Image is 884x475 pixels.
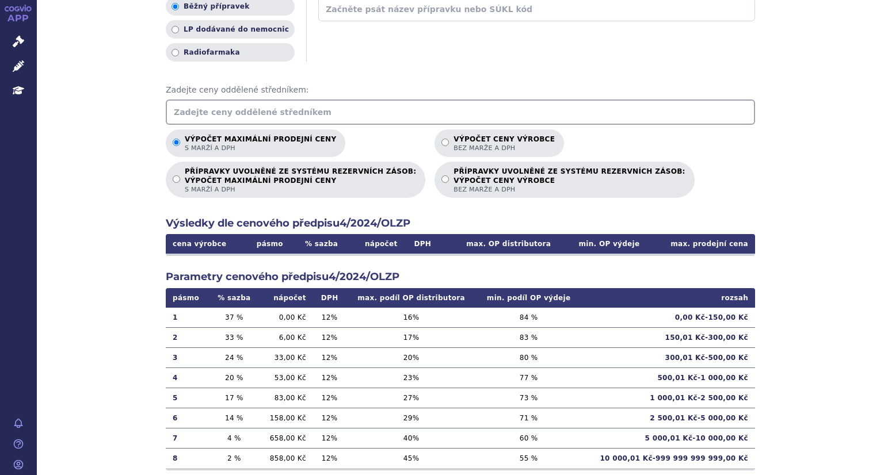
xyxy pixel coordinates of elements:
td: 5 000,01 Kč - 10 000,00 Kč [581,428,755,448]
th: nápočet [259,288,313,308]
td: 17 % [209,388,259,408]
input: Radiofarmaka [172,49,179,56]
span: bez marže a DPH [454,144,555,152]
th: max. prodejní cena [646,234,755,254]
td: 71 % [477,408,581,428]
td: 53,00 Kč [259,367,313,388]
td: 2 [166,327,209,347]
td: 12 % [313,347,346,367]
span: s marží a DPH [185,144,336,152]
td: 12 % [313,388,346,408]
td: 80 % [477,347,581,367]
th: pásmo [246,234,294,254]
td: 55 % [477,448,581,468]
td: 45 % [346,448,476,468]
h2: Parametry cenového předpisu 4/2024/OLZP [166,270,755,284]
td: 4 [166,367,209,388]
td: 33 % [209,327,259,347]
td: 60 % [477,428,581,448]
h2: Výsledky dle cenového předpisu 4/2024/OLZP [166,216,755,231]
td: 77 % [477,367,581,388]
td: 1 [166,308,209,328]
span: bez marže a DPH [454,185,685,194]
span: s marží a DPH [185,185,416,194]
th: DPH [313,288,346,308]
th: % sazba [209,288,259,308]
td: 3 [166,347,209,367]
td: 37 % [209,308,259,328]
td: 20 % [209,367,259,388]
p: PŘÍPRAVKY UVOLNĚNÉ ZE SYSTÉMU REZERVNÍCH ZÁSOB: [454,167,685,194]
td: 23 % [346,367,476,388]
th: max. OP distributora [441,234,558,254]
td: 14 % [209,408,259,428]
th: nápočet [349,234,405,254]
input: Výpočet ceny výrobcebez marže a DPH [441,139,449,146]
input: Běžný přípravek [172,3,179,10]
td: 158,00 Kč [259,408,313,428]
td: 20 % [346,347,476,367]
td: 24 % [209,347,259,367]
p: Výpočet maximální prodejní ceny [185,135,336,152]
td: 8 [166,448,209,468]
td: 73 % [477,388,581,408]
input: PŘÍPRAVKY UVOLNĚNÉ ZE SYSTÉMU REZERVNÍCH ZÁSOB:VÝPOČET CENY VÝROBCEbez marže a DPH [441,175,449,183]
td: 12 % [313,367,346,388]
td: 83 % [477,327,581,347]
input: PŘÍPRAVKY UVOLNĚNÉ ZE SYSTÉMU REZERVNÍCH ZÁSOB:VÝPOČET MAXIMÁLNÍ PRODEJNÍ CENYs marží a DPH [173,175,180,183]
td: 10 000,01 Kč - 999 999 999 999,00 Kč [581,448,755,468]
th: DPH [405,234,441,254]
td: 858,00 Kč [259,448,313,468]
td: 29 % [346,408,476,428]
td: 6,00 Kč [259,327,313,347]
th: min. OP výdeje [558,234,646,254]
label: Radiofarmaka [166,43,295,62]
td: 12 % [313,408,346,428]
td: 6 [166,408,209,428]
p: PŘÍPRAVKY UVOLNĚNÉ ZE SYSTÉMU REZERVNÍCH ZÁSOB: [185,167,416,194]
td: 84 % [477,308,581,328]
th: % sazba [294,234,349,254]
td: 16 % [346,308,476,328]
th: pásmo [166,288,209,308]
td: 12 % [313,428,346,448]
th: rozsah [581,288,755,308]
td: 27 % [346,388,476,408]
td: 5 [166,388,209,408]
td: 83,00 Kč [259,388,313,408]
td: 500,01 Kč - 1 000,00 Kč [581,367,755,388]
td: 7 [166,428,209,448]
td: 300,01 Kč - 500,00 Kč [581,347,755,367]
td: 0,00 Kč [259,308,313,328]
td: 12 % [313,308,346,328]
strong: VÝPOČET MAXIMÁLNÍ PRODEJNÍ CENY [185,176,416,185]
td: 2 % [209,448,259,468]
td: 17 % [346,327,476,347]
strong: VÝPOČET CENY VÝROBCE [454,176,685,185]
td: 12 % [313,327,346,347]
label: LP dodávané do nemocnic [166,20,295,39]
span: Zadejte ceny oddělené středníkem: [166,85,755,96]
td: 150,01 Kč - 300,00 Kč [581,327,755,347]
input: Zadejte ceny oddělené středníkem [166,99,755,125]
input: Výpočet maximální prodejní cenys marží a DPH [173,139,180,146]
th: min. podíl OP výdeje [477,288,581,308]
td: 658,00 Kč [259,428,313,448]
td: 1 000,01 Kč - 2 500,00 Kč [581,388,755,408]
td: 40 % [346,428,476,448]
p: Výpočet ceny výrobce [454,135,555,152]
td: 12 % [313,448,346,468]
td: 0,00 Kč - 150,00 Kč [581,308,755,328]
th: cena výrobce [166,234,246,254]
input: LP dodávané do nemocnic [172,26,179,33]
td: 4 % [209,428,259,448]
th: max. podíl OP distributora [346,288,476,308]
td: 2 500,01 Kč - 5 000,00 Kč [581,408,755,428]
td: 33,00 Kč [259,347,313,367]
